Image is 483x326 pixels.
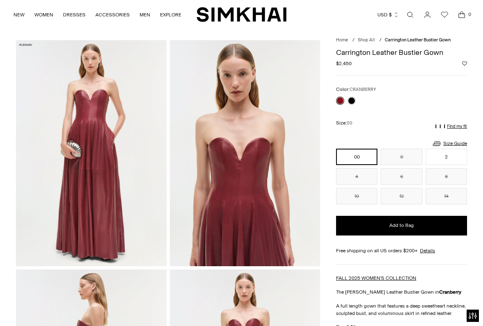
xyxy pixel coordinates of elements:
button: 4 [336,168,377,185]
a: Shop All [358,37,375,43]
div: Free shipping on all US orders $200+ [336,247,467,254]
a: SIMKHAI [196,7,287,23]
button: 6 [381,168,422,185]
button: Add to Bag [336,216,467,235]
a: EXPLORE [160,6,181,24]
strong: Cranberry [439,289,461,295]
button: 2 [426,149,467,165]
span: Carrington Leather Bustier Gown [385,37,451,43]
iframe: Sign Up via Text for Offers [7,295,82,319]
nav: breadcrumbs [336,37,467,44]
span: CRANBERRY [350,87,376,92]
button: 10 [336,188,377,204]
span: 00 [347,120,352,126]
label: Color: [336,86,376,93]
span: Add to Bag [389,222,414,229]
h1: Carrington Leather Bustier Gown [336,49,467,56]
a: NEW [14,6,25,24]
label: Size: [336,119,352,127]
img: Carrington Leather Bustier Gown [16,40,167,266]
button: 00 [336,149,377,165]
a: DRESSES [63,6,86,24]
a: Details [420,247,435,254]
button: 12 [381,188,422,204]
button: 0 [381,149,422,165]
div: / [379,37,381,44]
a: MEN [140,6,150,24]
a: Open cart modal [454,7,470,23]
a: Open search modal [402,7,418,23]
a: Home [336,37,348,43]
button: 8 [426,168,467,185]
a: ACCESSORIES [95,6,130,24]
a: Size Guide [432,138,467,149]
div: / [352,37,354,44]
p: The [PERSON_NAME] Leather Bustier Gown in [336,288,467,296]
button: USD $ [377,6,399,24]
a: FALL 2025 WOMEN'S COLLECTION [336,275,416,281]
img: Carrington Leather Bustier Gown [170,40,320,266]
a: WOMEN [34,6,53,24]
button: Add to Wishlist [462,61,467,66]
a: Go to the account page [419,7,436,23]
a: Wishlist [436,7,453,23]
p: A full length gown that features a deep sweetheart neckline, sculpted bust, and voluminous skirt ... [336,302,467,317]
span: 0 [466,11,473,18]
button: 14 [426,188,467,204]
span: $2,450 [336,60,352,67]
